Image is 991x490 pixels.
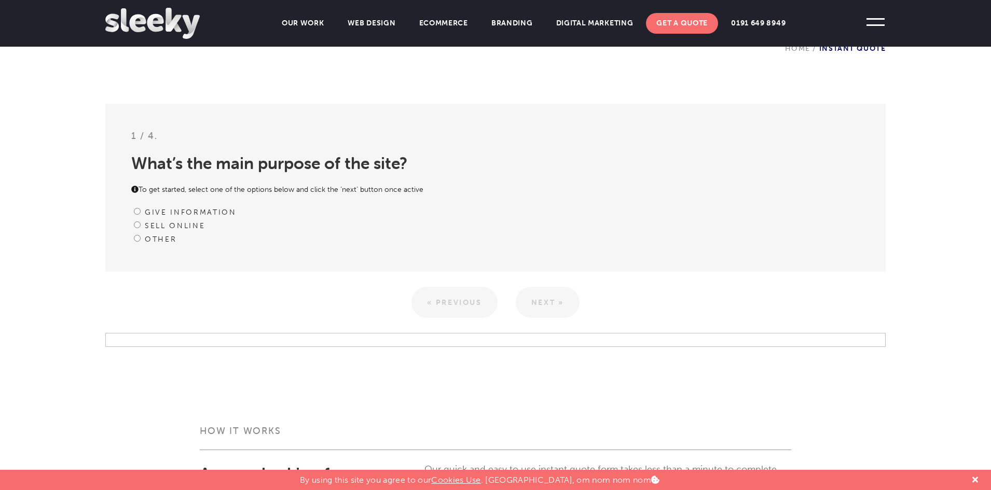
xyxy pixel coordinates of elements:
a: Cookies Use [431,475,481,485]
h3: 1 / 4. [131,130,860,150]
a: Get A Quote [646,13,718,34]
a: Home [785,44,810,53]
a: Our Work [271,13,335,34]
p: Our quick and easy to use instant quote form takes less than a minute to complete. [424,463,791,475]
a: Web Design [337,13,406,34]
label: Sell online [145,221,205,230]
a: Digital Marketing [546,13,644,34]
p: By using this site you agree to our . [GEOGRAPHIC_DATA], om nom nom nom [300,470,659,485]
a: Ecommerce [409,13,478,34]
h3: How it works [200,425,791,450]
label: Give information [145,208,237,217]
img: Sleeky Web Design Newcastle [105,8,200,39]
a: Next » [516,287,580,318]
a: Branding [481,13,543,34]
p: To get started, select one of the options below and click the ‘next’ button once active [131,185,860,205]
span: / [810,44,819,53]
label: Other [145,235,176,244]
a: 0191 649 8949 [721,13,796,34]
a: « Previous [411,287,498,318]
h2: What’s the main purpose of the site? [131,150,860,190]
